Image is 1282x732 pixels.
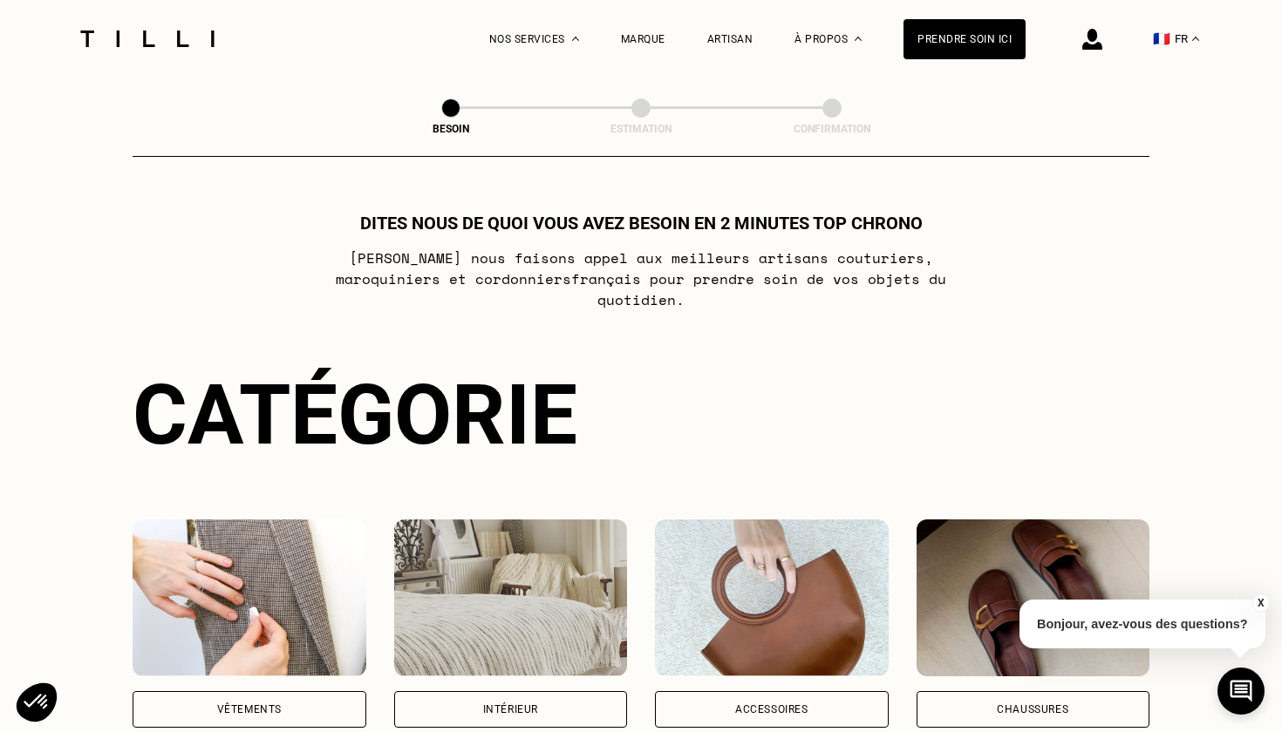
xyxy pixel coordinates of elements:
[133,366,1149,464] div: Catégorie
[997,704,1068,715] div: Chaussures
[745,123,919,135] div: Confirmation
[1251,593,1269,613] button: X
[394,519,628,676] img: Intérieur
[1153,30,1170,47] span: 🇫🇷
[735,704,808,715] div: Accessoires
[1082,29,1102,50] img: icône connexion
[655,519,889,676] img: Accessoires
[904,19,1026,59] a: Prendre soin ici
[483,704,538,715] div: Intérieur
[621,33,665,45] a: Marque
[855,37,862,41] img: Menu déroulant à propos
[1192,37,1199,41] img: menu déroulant
[74,30,221,47] img: Logo du service de couturière Tilli
[360,213,923,234] h1: Dites nous de quoi vous avez besoin en 2 minutes top chrono
[572,37,579,41] img: Menu déroulant
[364,123,538,135] div: Besoin
[296,247,987,310] p: [PERSON_NAME] nous faisons appel aux meilleurs artisans couturiers , maroquiniers et cordonniers ...
[217,704,282,715] div: Vêtements
[133,519,366,676] img: Vêtements
[554,123,728,135] div: Estimation
[917,519,1150,676] img: Chaussures
[1019,600,1265,648] p: Bonjour, avez-vous des questions?
[707,33,754,45] a: Artisan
